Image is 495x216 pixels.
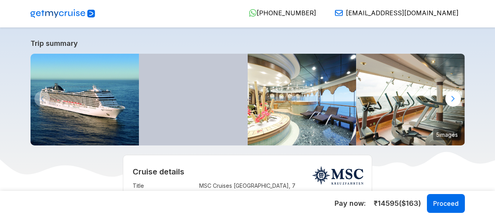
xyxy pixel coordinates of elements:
td: Title [133,180,195,199]
img: msc-poesia_bow_orientation-right_sea_2480.jpg [31,54,139,145]
span: [EMAIL_ADDRESS][DOMAIN_NAME] [346,9,459,17]
h2: Cruise details [133,167,363,176]
img: po_public_area_spa_04.jpg [248,54,356,145]
button: Proceed [427,194,465,213]
h5: Pay now: [335,199,366,208]
a: [EMAIL_ADDRESS][DOMAIN_NAME] [329,9,459,17]
span: ₹ 14595 ($ 163 ) [374,198,421,209]
td: : [195,180,199,199]
small: 5 images [433,129,461,140]
a: [PHONE_NUMBER] [243,9,316,17]
img: po_public_area_sport_06.jpg [356,54,465,145]
span: [PHONE_NUMBER] [257,9,316,17]
a: Trip summary [31,39,465,47]
img: WhatsApp [249,9,257,17]
img: Email [335,9,343,17]
td: MSC Cruises [GEOGRAPHIC_DATA], 7 Nights [199,180,363,199]
img: po_public_area_entertainment_leisure_05.jpg [139,54,248,145]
